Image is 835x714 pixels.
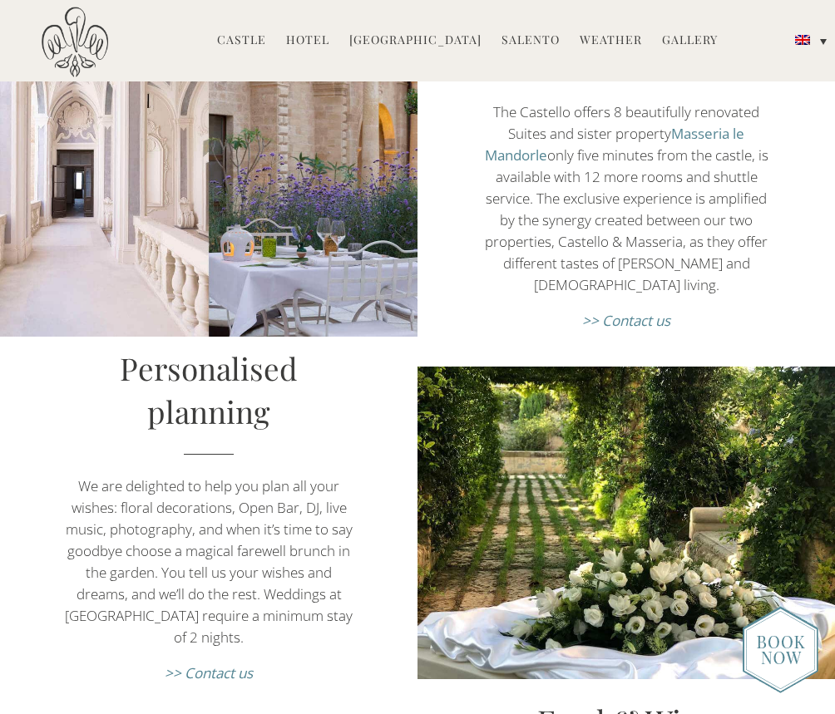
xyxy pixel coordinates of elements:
a: Gallery [662,32,718,51]
img: enquire_today_weddings_page.png [743,606,818,693]
img: Castello di Ugento [42,7,108,77]
a: Weather [580,32,642,51]
p: We are delighted to help you plan all your wishes: floral decorations, Open Bar, DJ, live music, ... [62,475,354,648]
a: Salento [501,32,560,51]
a: Hotel [286,32,329,51]
a: Masseria le Mandorle [485,124,745,165]
a: >> Contact us [582,311,670,330]
a: >> Contact us [165,663,253,682]
a: Castle [217,32,266,51]
p: The Castello offers 8 beautifully renovated Suites and sister property only five minutes from the... [480,101,772,296]
img: new-booknow.png [743,607,818,693]
a: [GEOGRAPHIC_DATA] [349,32,482,51]
a: Personalised planning [120,347,298,431]
img: English [795,35,810,45]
